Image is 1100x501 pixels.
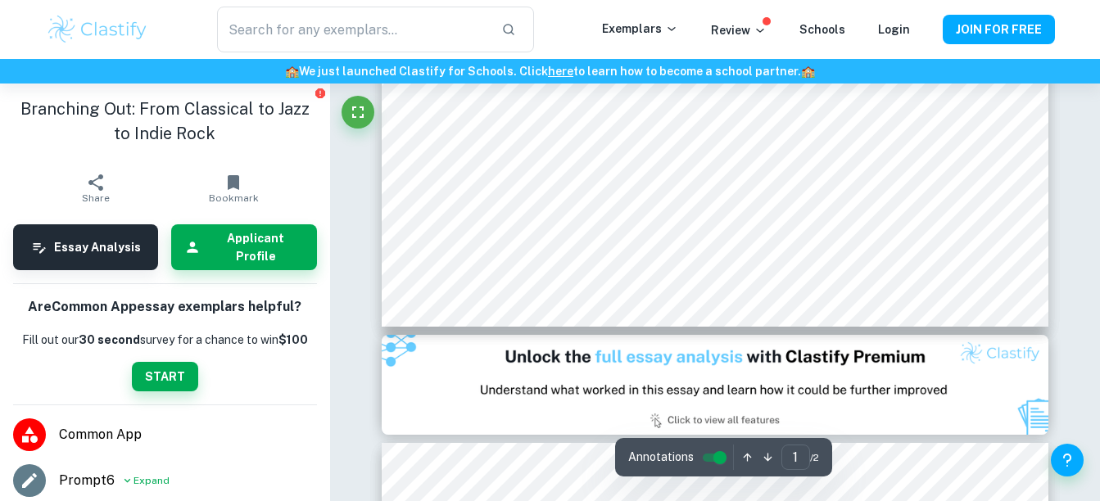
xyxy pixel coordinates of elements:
p: Review [711,21,767,39]
button: JOIN FOR FREE [943,15,1055,44]
p: Fill out our survey for a chance to win [22,331,308,349]
h1: Branching Out: From Classical to Jazz to Indie Rock [13,97,317,146]
button: Fullscreen [342,96,374,129]
a: Prompt6 [59,471,115,490]
button: Expand [121,471,170,490]
button: Help and Feedback [1051,444,1084,476]
img: Clastify logo [46,13,150,46]
button: Applicant Profile [171,224,316,270]
h6: We just launched Clastify for Schools. Click to learn how to become a school partner. [3,62,1097,80]
button: START [132,362,198,391]
h6: Essay Analysis [54,238,141,256]
h6: Applicant Profile [207,229,303,265]
span: Common App [59,425,317,445]
a: Login [878,23,910,36]
b: 30 second [79,333,140,346]
img: Ad [382,335,1049,435]
button: Report issue [315,87,327,99]
button: Essay Analysis [13,224,158,270]
button: Bookmark [165,165,302,211]
span: Prompt 6 [59,471,115,490]
input: Search for any exemplars... [217,7,487,52]
p: Exemplars [602,20,678,38]
span: 🏫 [801,65,815,78]
span: Bookmark [209,192,259,204]
button: Share [27,165,165,211]
span: Share [82,192,110,204]
span: Annotations [628,449,694,466]
span: / 2 [810,450,819,465]
a: here [548,65,573,78]
span: Expand [134,473,170,488]
strong: $100 [278,333,308,346]
span: 🏫 [285,65,299,78]
a: Schools [799,23,845,36]
h6: Are Common App essay exemplars helpful? [28,297,301,318]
